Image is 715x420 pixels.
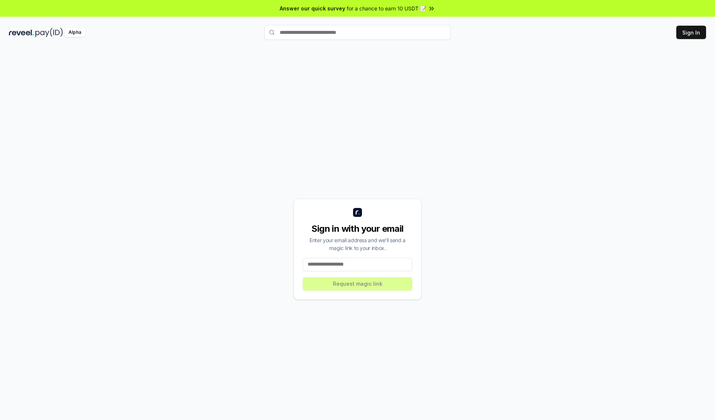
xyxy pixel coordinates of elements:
img: reveel_dark [9,28,34,37]
div: Enter your email address and we’ll send a magic link to your inbox. [303,236,412,252]
img: logo_small [353,208,362,217]
button: Sign In [676,26,706,39]
div: Alpha [64,28,85,37]
img: pay_id [35,28,63,37]
span: for a chance to earn 10 USDT 📝 [347,4,426,12]
div: Sign in with your email [303,223,412,235]
span: Answer our quick survey [280,4,345,12]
